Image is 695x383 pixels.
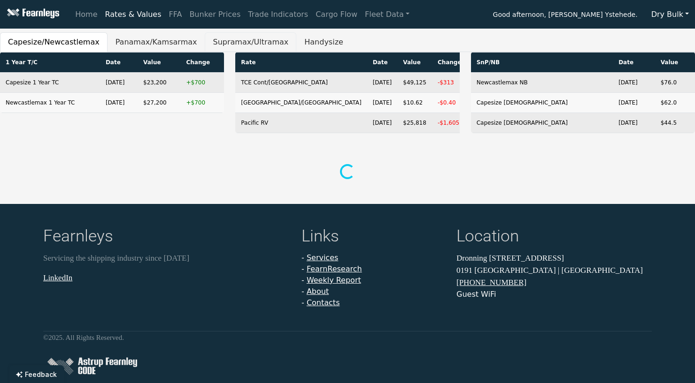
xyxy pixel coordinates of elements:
li: - [301,252,445,263]
button: Supramax/Ultramax [205,32,296,52]
li: - [301,263,445,275]
td: $27,200 [138,93,180,113]
h4: Fearnleys [43,226,290,248]
li: - [301,286,445,297]
a: Trade Indicators [244,5,312,24]
th: Change [181,53,224,73]
li: - [301,297,445,308]
small: © 2025 . All Rights Reserved. [43,334,124,341]
p: Servicing the shipping industry since [DATE] [43,252,290,264]
button: Guest WiFi [456,289,496,300]
a: Cargo Flow [312,5,361,24]
td: $76.0 [655,73,695,93]
a: LinkedIn [43,273,72,282]
h4: Location [456,226,652,248]
th: Value [655,53,695,73]
h4: Links [301,226,445,248]
th: Change [432,53,467,73]
td: $62.0 [655,93,695,113]
a: Bunker Prices [185,5,244,24]
th: Date [613,53,655,73]
td: -$1,605 [432,113,467,133]
li: - [301,275,445,286]
button: Panamax/Kamsarmax [108,32,205,52]
td: [DATE] [613,93,655,113]
a: [PHONE_NUMBER] [456,278,526,287]
td: $23,200 [138,73,180,93]
a: Contacts [307,298,340,307]
td: [DATE] [613,73,655,93]
button: Dry Bulk [645,6,695,23]
td: [DATE] [367,73,398,93]
a: Weekly Report [307,276,361,285]
th: Rate [235,53,367,73]
td: $25,818 [397,113,432,133]
td: Pacific RV [235,113,367,133]
td: $10.62 [397,93,432,113]
th: Date [100,53,138,73]
th: Date [367,53,398,73]
td: +$700 [181,93,224,113]
td: $44.5 [655,113,695,133]
span: Good afternoon, [PERSON_NAME] Ystehede. [493,8,638,23]
td: Capesize [DEMOGRAPHIC_DATA] [471,113,613,133]
img: Fearnleys Logo [5,8,59,20]
th: Value [397,53,432,73]
p: Dronning [STREET_ADDRESS] [456,252,652,264]
td: [DATE] [100,73,138,93]
td: [DATE] [613,113,655,133]
td: $49,125 [397,73,432,93]
a: About [307,287,329,296]
td: [DATE] [100,93,138,113]
a: FearnResearch [307,264,362,273]
p: 0191 [GEOGRAPHIC_DATA] | [GEOGRAPHIC_DATA] [456,264,652,277]
a: Home [71,5,101,24]
td: [DATE] [367,93,398,113]
td: -$0.40 [432,93,467,113]
td: [GEOGRAPHIC_DATA]/[GEOGRAPHIC_DATA] [235,93,367,113]
td: [DATE] [367,113,398,133]
td: -$313 [432,73,467,93]
td: Newcastlemax NB [471,73,613,93]
td: +$700 [181,73,224,93]
th: Value [138,53,180,73]
button: Handysize [296,32,351,52]
td: Capesize [DEMOGRAPHIC_DATA] [471,93,613,113]
a: FFA [165,5,186,24]
th: SnP/NB [471,53,613,73]
a: Rates & Values [101,5,165,24]
td: TCE Cont/[GEOGRAPHIC_DATA] [235,73,367,93]
a: Services [307,253,338,262]
a: Fleet Data [361,5,413,24]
